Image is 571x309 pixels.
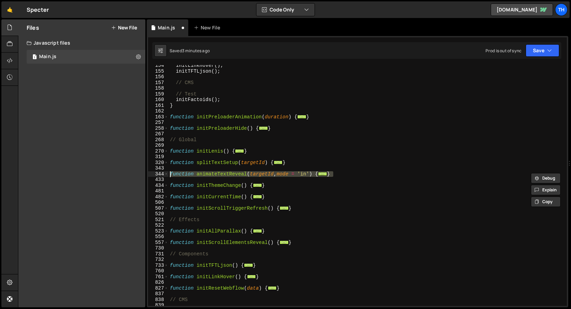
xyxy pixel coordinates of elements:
div: 258 [148,126,169,131]
div: 520 [148,211,169,217]
div: 344 [148,171,169,177]
div: 731 [148,251,169,257]
div: 523 [148,228,169,234]
span: ... [259,126,268,130]
button: Copy [531,197,561,207]
div: 521 [148,217,169,223]
div: 522 [148,222,169,228]
div: 154 [148,63,169,69]
div: 257 [148,120,169,126]
button: Code Only [256,3,315,16]
div: 3 minutes ago [182,48,210,54]
div: 838 [148,297,169,303]
div: 506 [148,200,169,206]
div: Javascript files [18,36,145,50]
div: 557 [148,240,169,246]
div: 268 [148,137,169,143]
div: 16840/46037.js [27,50,145,64]
div: 159 [148,91,169,97]
div: 732 [148,257,169,263]
div: 156 [148,74,169,80]
div: Prod is out of sync [486,48,522,54]
span: ... [280,206,289,210]
div: 556 [148,234,169,240]
a: 🤙 [1,1,18,18]
span: ... [253,194,262,198]
div: 161 [148,103,169,109]
div: 157 [148,80,169,86]
div: 267 [148,131,169,137]
div: 482 [148,194,169,200]
div: 160 [148,97,169,103]
div: 827 [148,285,169,291]
div: Specter [27,6,49,14]
span: ... [235,149,244,153]
div: 320 [148,160,169,166]
span: ... [253,229,262,233]
div: 837 [148,291,169,297]
a: Th [555,3,568,16]
div: 760 [148,268,169,274]
div: 269 [148,143,169,148]
div: 319 [148,154,169,160]
h2: Files [27,24,39,31]
div: 162 [148,108,169,114]
button: Explain [531,185,561,195]
div: 270 [148,148,169,154]
button: Debug [531,173,561,183]
span: ... [247,274,256,278]
span: ... [318,172,327,175]
span: ... [268,286,277,290]
span: ... [253,183,262,187]
div: 155 [148,69,169,74]
span: ... [297,115,306,118]
div: Main.js [39,54,56,60]
div: 433 [148,177,169,183]
button: Save [526,44,559,57]
div: 733 [148,263,169,269]
span: 1 [33,55,37,60]
span: ... [273,160,282,164]
div: 343 [148,165,169,171]
div: 761 [148,274,169,280]
div: New File [194,24,223,31]
div: Saved [170,48,210,54]
div: 730 [148,245,169,251]
span: ... [244,263,253,267]
button: New File [111,25,137,30]
div: 826 [148,280,169,285]
div: Main.js [158,24,175,31]
div: 434 [148,183,169,189]
div: 507 [148,206,169,211]
div: 839 [148,302,169,308]
span: ... [280,240,289,244]
div: 481 [148,188,169,194]
div: 158 [148,85,169,91]
a: [DOMAIN_NAME] [491,3,553,16]
div: 163 [148,114,169,120]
